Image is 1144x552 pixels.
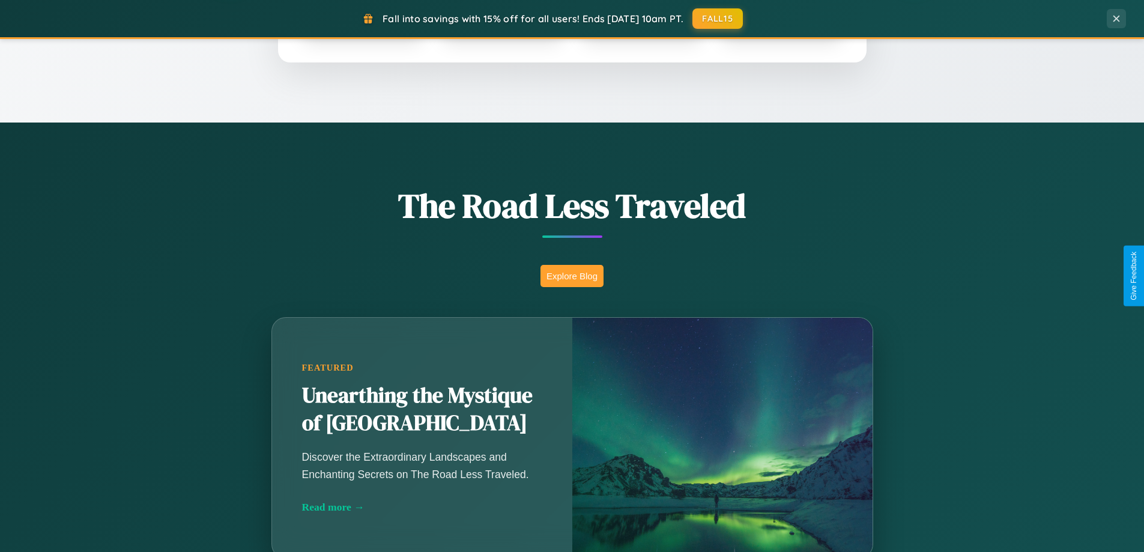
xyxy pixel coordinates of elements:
div: Give Feedback [1130,252,1138,300]
span: Fall into savings with 15% off for all users! Ends [DATE] 10am PT. [383,13,683,25]
h1: The Road Less Traveled [212,183,933,229]
div: Featured [302,363,542,373]
button: FALL15 [692,8,743,29]
button: Explore Blog [540,265,604,287]
p: Discover the Extraordinary Landscapes and Enchanting Secrets on The Road Less Traveled. [302,449,542,482]
h2: Unearthing the Mystique of [GEOGRAPHIC_DATA] [302,382,542,437]
div: Read more → [302,501,542,514]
